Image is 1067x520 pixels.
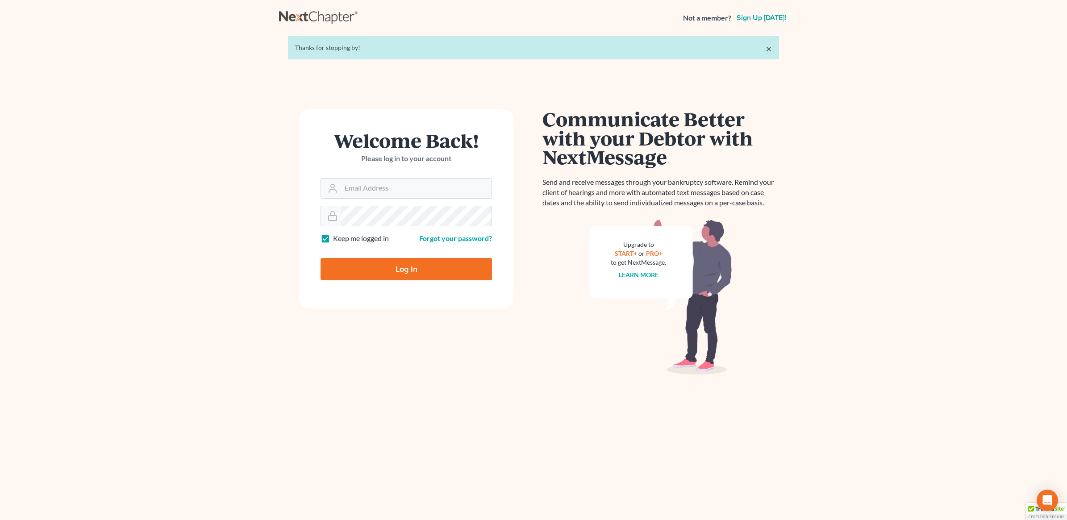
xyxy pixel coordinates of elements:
[542,109,779,166] h1: Communicate Better with your Debtor with NextMessage
[321,258,492,280] input: Log In
[683,13,731,23] strong: Not a member?
[735,14,788,21] a: Sign up [DATE]!
[619,271,659,279] a: Learn more
[638,250,645,257] span: or
[1037,490,1058,511] div: Open Intercom Messenger
[611,240,666,249] div: Upgrade to
[419,234,492,242] a: Forgot your password?
[611,258,666,267] div: to get NextMessage.
[341,179,492,198] input: Email Address
[333,233,389,244] label: Keep me logged in
[295,43,772,52] div: Thanks for stopping by!
[1026,503,1067,520] div: TrustedSite Certified
[321,131,492,150] h1: Welcome Back!
[321,154,492,164] p: Please log in to your account
[589,219,732,375] img: nextmessage_bg-59042aed3d76b12b5cd301f8e5b87938c9018125f34e5fa2b7a6b67550977c72.svg
[542,177,779,208] p: Send and receive messages through your bankruptcy software. Remind your client of hearings and mo...
[646,250,663,257] a: PRO+
[766,43,772,54] a: ×
[615,250,637,257] a: START+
